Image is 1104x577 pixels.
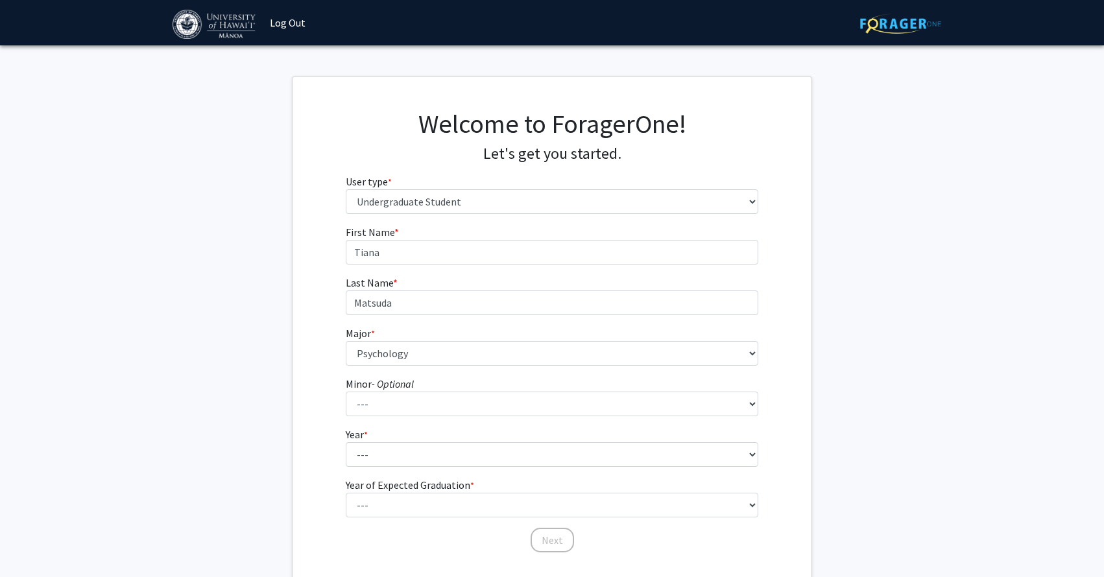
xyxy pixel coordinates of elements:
label: User type [346,174,392,189]
label: Year of Expected Graduation [346,477,474,493]
label: Minor [346,376,414,392]
img: ForagerOne Logo [860,14,941,34]
button: Next [531,528,574,552]
i: - Optional [372,377,414,390]
h4: Let's get you started. [346,145,759,163]
img: University of Hawaiʻi at Mānoa Logo [173,10,258,39]
iframe: Chat [10,519,55,567]
label: Major [346,325,375,341]
h1: Welcome to ForagerOne! [346,108,759,139]
span: First Name [346,226,394,239]
span: Last Name [346,276,393,289]
label: Year [346,427,368,442]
